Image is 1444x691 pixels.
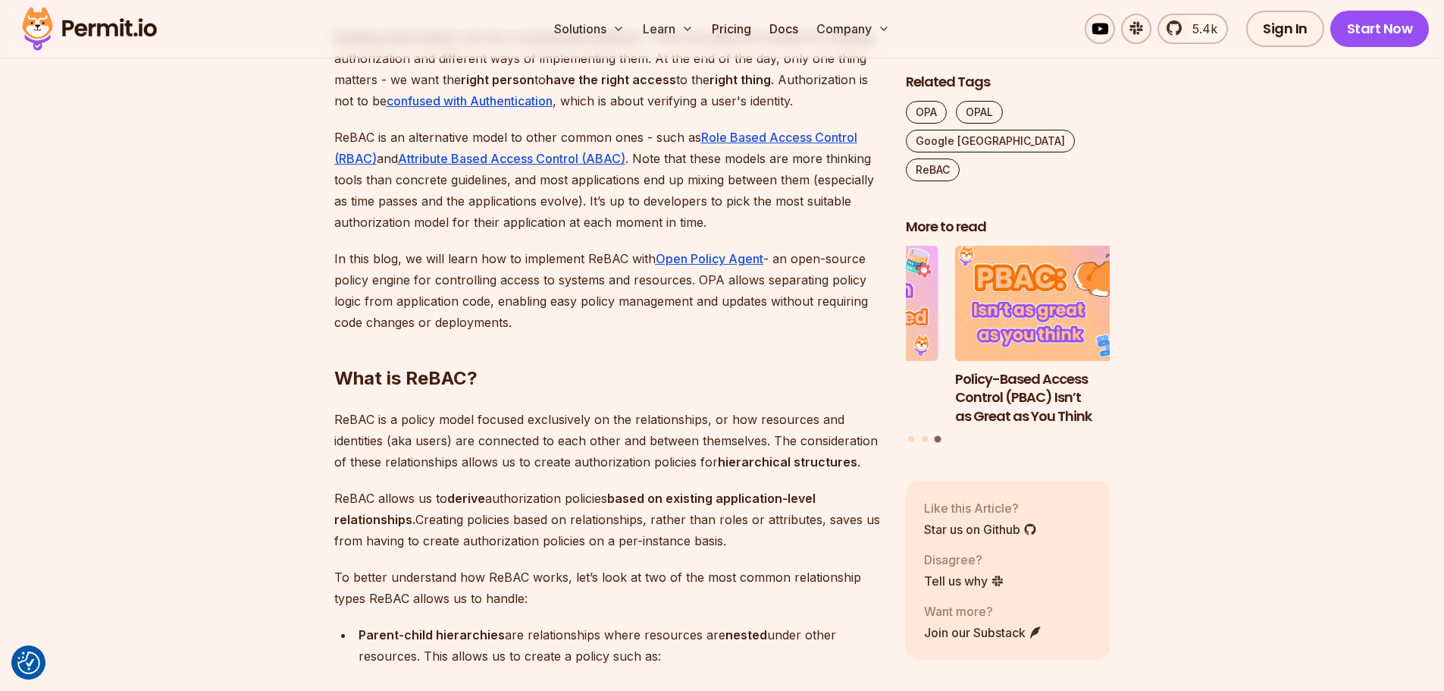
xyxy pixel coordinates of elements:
[924,601,1042,620] p: Want more?
[1246,11,1324,47] a: Sign In
[810,14,896,44] button: Company
[334,567,882,609] p: To better understand how ReBAC works, let’s look at two of the most common relationship types ReB...
[924,498,1037,517] p: Like this Article?
[461,72,534,87] strong: right person
[924,571,1004,589] a: Tell us why
[706,14,757,44] a: Pricing
[955,246,1160,361] img: Policy-Based Access Control (PBAC) Isn’t as Great as You Think
[908,435,914,441] button: Go to slide 1
[656,251,763,266] a: Open Policy Agent
[1157,14,1228,44] a: 5.4k
[637,14,700,44] button: Learn
[387,93,553,108] a: confused with Authentication
[709,72,771,87] strong: right thing
[955,369,1160,426] h3: Policy-Based Access Control (PBAC) Isn’t as Great as You Think
[734,246,938,426] li: 2 of 3
[359,627,505,642] strong: Parent-child hierarchies
[334,127,882,233] p: ReBAC is an alternative model to other common ones - such as and . Note that these models are mor...
[924,623,1042,641] a: Join our Substack
[334,27,882,112] p: Building authorization can be a complicated endeavor. There are different models for building aut...
[924,550,1004,568] p: Disagree?
[906,159,960,181] a: ReBAC
[906,101,947,124] a: OPA
[924,520,1037,538] a: Star us on Github
[334,306,882,391] h2: What is ReBAC?
[734,246,938,426] a: Prisma ORM Data Filtering with ReBACPrisma ORM Data Filtering with ReBAC
[734,246,938,361] img: Prisma ORM Data Filtering with ReBAC
[906,246,1110,444] div: Posts
[398,151,625,166] a: Attribute Based Access Control (ABAC)
[922,435,928,441] button: Go to slide 2
[546,72,676,87] strong: have the right access
[956,101,1003,124] a: OPAL
[1330,11,1430,47] a: Start Now
[906,218,1110,237] h2: More to read
[334,488,882,551] p: ReBAC allows us to authorization policies Creating policies based on relationships, rather than r...
[334,248,882,333] p: In this blog, we will learn how to implement ReBAC with - an open-source policy engine for contro...
[15,3,164,55] img: Permit logo
[1183,20,1217,38] span: 5.4k
[906,130,1075,152] a: Google [GEOGRAPHIC_DATA]
[17,652,40,674] button: Consent Preferences
[447,491,485,506] strong: derive
[334,409,882,473] p: ReBAC is a policy model focused exclusively on the relationships, or how resources and identities...
[17,652,40,674] img: Revisit consent button
[955,246,1160,426] li: 3 of 3
[725,627,767,642] strong: nested
[718,454,857,470] strong: hierarchical structures
[734,369,938,407] h3: Prisma ORM Data Filtering with ReBAC
[935,435,941,442] button: Go to slide 3
[548,14,631,44] button: Solutions
[906,73,1110,92] h2: Related Tags
[763,14,804,44] a: Docs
